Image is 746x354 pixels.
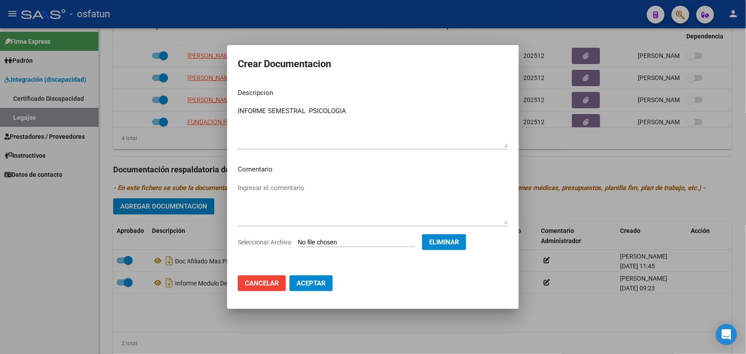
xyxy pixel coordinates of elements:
button: Cancelar [238,275,286,291]
div: Open Intercom Messenger [716,324,737,345]
p: Comentario [238,164,508,175]
span: Seleccionar Archivo [238,239,291,246]
h2: Crear Documentacion [238,56,508,72]
p: Descripcion [238,88,508,98]
button: Aceptar [289,275,333,291]
span: Aceptar [297,279,326,287]
button: Eliminar [422,234,466,250]
span: Cancelar [245,279,279,287]
span: Eliminar [429,238,459,246]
